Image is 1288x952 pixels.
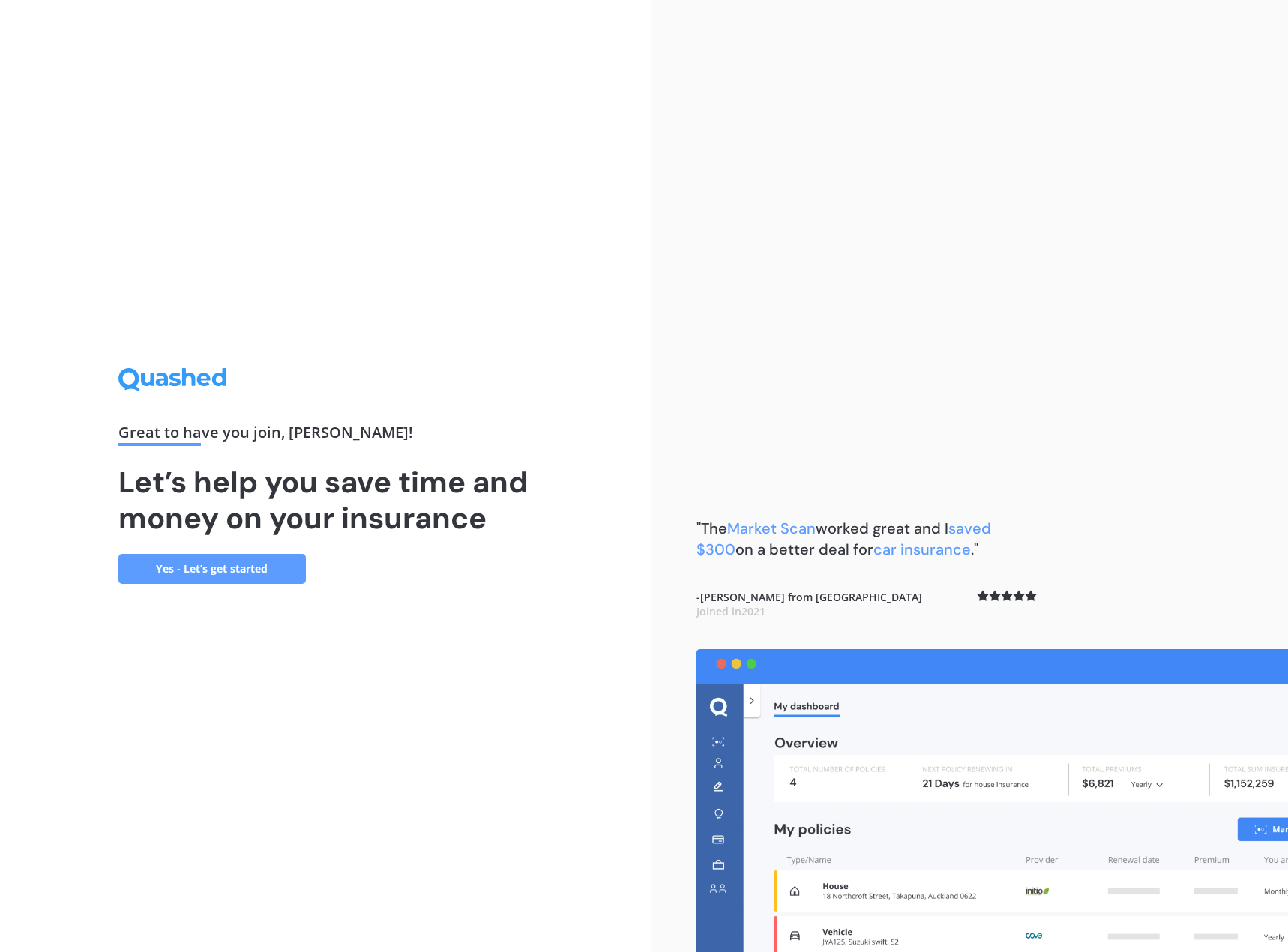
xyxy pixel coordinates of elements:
span: Joined in 2021 [696,604,765,618]
b: - [PERSON_NAME] from [GEOGRAPHIC_DATA] [696,590,922,619]
span: car insurance [873,540,971,559]
img: dashboard.webp [696,649,1288,952]
span: saved $300 [696,519,991,559]
h1: Let’s help you save time and money on your insurance [118,464,534,536]
b: "The worked great and I on a better deal for ." [696,519,991,559]
a: Yes - Let’s get started [118,554,306,584]
span: Market Scan [727,519,816,538]
div: Great to have you join , [PERSON_NAME] ! [118,425,534,446]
